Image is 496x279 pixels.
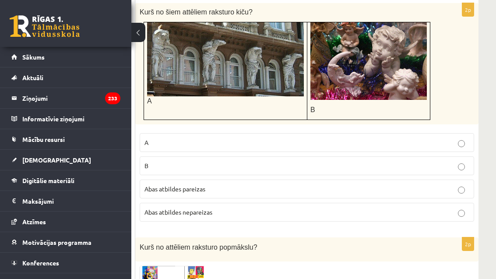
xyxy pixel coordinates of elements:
[11,191,120,211] a: Maksājumi
[462,3,474,17] p: 2p
[22,259,59,267] span: Konferences
[11,47,120,67] a: Sākums
[310,106,315,113] span: B
[458,187,465,194] input: Abas atbildes pareizas
[22,177,74,184] span: Digitālie materiāli
[458,163,465,170] input: B
[11,109,120,129] a: Informatīvie ziņojumi
[144,162,148,170] span: B
[147,22,304,96] img: qgDMPNZlJPPDlV9eSQmq7Luzzi+CEgAAA7
[22,88,120,108] legend: Ziņojumi
[11,170,120,191] a: Digitālie materiāli
[310,22,427,100] img: WEAAADs=
[11,67,120,88] a: Aktuāli
[11,253,120,273] a: Konferences
[22,53,45,61] span: Sākums
[22,238,91,246] span: Motivācijas programma
[22,74,43,81] span: Aktuāli
[462,237,474,251] p: 2p
[147,97,152,105] span: A
[22,135,65,143] span: Mācību resursi
[22,191,120,211] legend: Maksājumi
[144,185,205,193] span: Abas atbildes pareizas
[11,150,120,170] a: [DEMOGRAPHIC_DATA]
[458,210,465,217] input: Abas atbildes nepareizas
[140,244,257,251] span: Kurš no attēliem raksturo popmākslu?
[144,138,148,146] span: A
[140,8,253,16] span: Kurš no šiem attēliem raksturo kiču?
[144,208,212,216] span: Abas atbildes nepareizas
[10,15,80,37] a: Rīgas 1. Tālmācības vidusskola
[22,218,46,226] span: Atzīmes
[11,88,120,108] a: Ziņojumi233
[22,109,120,129] legend: Informatīvie ziņojumi
[22,156,91,164] span: [DEMOGRAPHIC_DATA]
[11,232,120,252] a: Motivācijas programma
[11,212,120,232] a: Atzīmes
[105,92,120,104] i: 233
[11,129,120,149] a: Mācību resursi
[458,140,465,147] input: A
